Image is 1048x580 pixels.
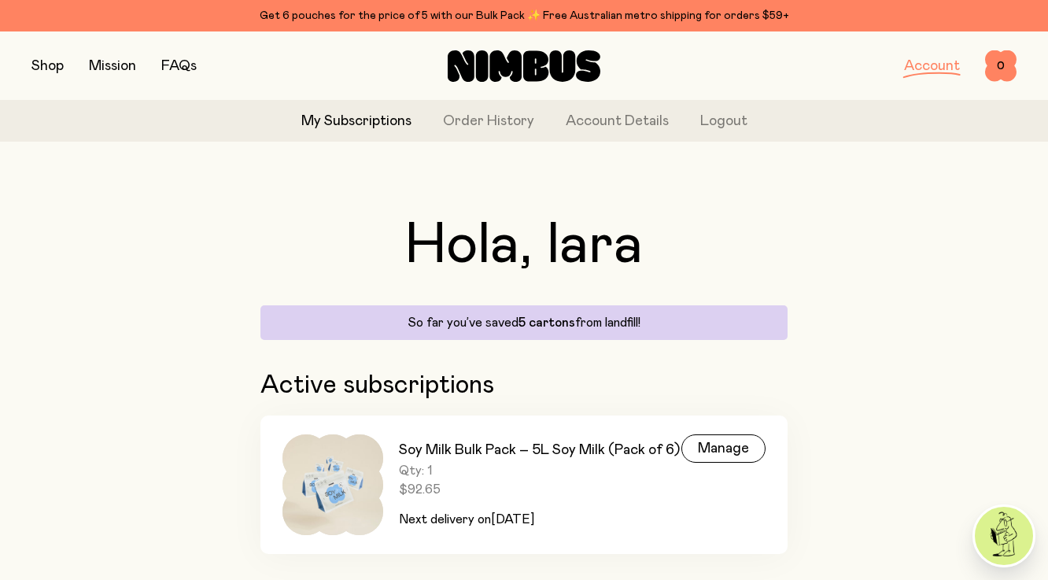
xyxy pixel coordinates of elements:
[31,6,1017,25] div: Get 6 pouches for the price of 5 with our Bulk Pack ✨ Free Australian metro shipping for orders $59+
[975,507,1033,565] img: agent
[491,513,534,526] span: [DATE]
[399,441,680,460] h3: Soy Milk Bulk Pack – 5L Soy Milk (Pack of 6)
[985,50,1017,82] button: 0
[399,463,680,478] span: Qty: 1
[89,59,136,73] a: Mission
[301,111,411,132] a: My Subscriptions
[904,59,960,73] a: Account
[399,482,680,497] span: $92.65
[681,434,766,463] div: Manage
[518,316,575,329] span: 5 cartons
[270,315,778,331] p: So far you’ve saved from landfill!
[700,111,747,132] button: Logout
[260,371,788,400] h2: Active subscriptions
[443,111,534,132] a: Order History
[161,59,197,73] a: FAQs
[260,416,788,554] a: Soy Milk Bulk Pack – 5L Soy Milk (Pack of 6)Qty: 1$92.65Next delivery on[DATE]Manage
[260,217,788,274] h1: Hola, lara
[566,111,669,132] a: Account Details
[399,510,680,529] p: Next delivery on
